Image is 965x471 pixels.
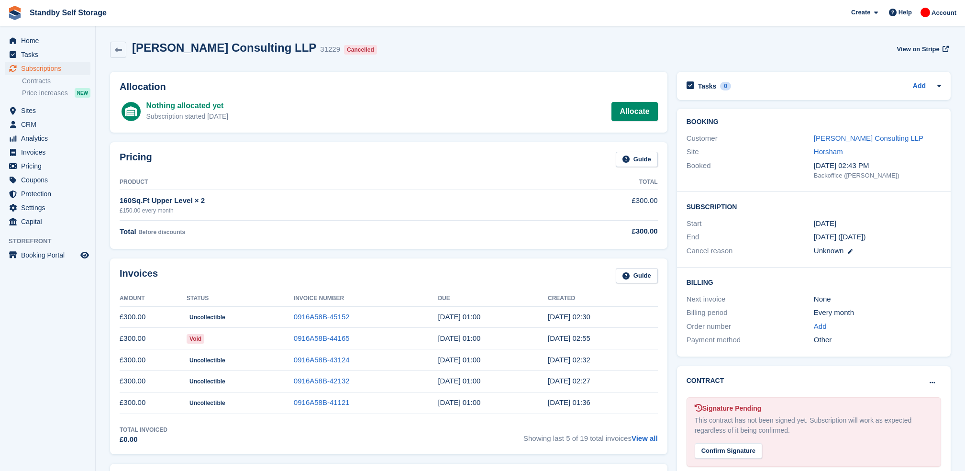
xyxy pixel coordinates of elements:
[138,229,185,235] span: Before discounts
[120,152,152,168] h2: Pricing
[687,294,814,305] div: Next invoice
[913,81,926,92] a: Add
[146,100,229,112] div: Nothing allocated yet
[21,34,78,47] span: Home
[695,443,762,459] div: Confirm Signature
[687,321,814,332] div: Order number
[22,88,90,98] a: Price increases NEW
[21,146,78,159] span: Invoices
[893,41,951,57] a: View on Stripe
[26,5,111,21] a: Standby Self Storage
[120,291,187,306] th: Amount
[294,313,350,321] a: 0916A58B-45152
[438,334,480,342] time: 2025-07-02 00:00:00 UTC
[294,291,438,306] th: Invoice Number
[438,313,480,321] time: 2025-08-02 00:00:00 UTC
[814,171,941,180] div: Backoffice ([PERSON_NAME])
[21,159,78,173] span: Pricing
[687,133,814,144] div: Customer
[5,159,90,173] a: menu
[814,233,866,241] span: [DATE] ([DATE])
[814,307,941,318] div: Every month
[187,291,294,306] th: Status
[5,132,90,145] a: menu
[532,175,658,190] th: Total
[5,201,90,214] a: menu
[21,62,78,75] span: Subscriptions
[687,246,814,257] div: Cancel reason
[120,206,532,215] div: £150.00 every month
[344,45,377,55] div: Cancelled
[548,398,590,406] time: 2025-04-01 00:36:25 UTC
[687,202,941,211] h2: Subscription
[687,160,814,180] div: Booked
[120,328,187,349] td: £300.00
[21,104,78,117] span: Sites
[695,415,933,436] div: This contract has not been signed yet. Subscription will work as expected regardless of it being ...
[21,248,78,262] span: Booking Portal
[687,118,941,126] h2: Booking
[146,112,229,122] div: Subscription started [DATE]
[5,104,90,117] a: menu
[814,134,923,142] a: [PERSON_NAME] Consulting LLP
[532,226,658,237] div: £300.00
[5,215,90,228] a: menu
[5,62,90,75] a: menu
[687,146,814,157] div: Site
[21,173,78,187] span: Coupons
[814,294,941,305] div: None
[632,434,658,442] a: View all
[120,349,187,371] td: £300.00
[21,132,78,145] span: Analytics
[8,6,22,20] img: stora-icon-8386f47178a22dfd0bd8f6a31ec36ba5ce8667c1dd55bd0f319d3a0aa187defe.svg
[120,434,167,445] div: £0.00
[698,82,717,90] h2: Tasks
[898,8,912,17] span: Help
[21,201,78,214] span: Settings
[5,248,90,262] a: menu
[294,398,350,406] a: 0916A58B-41121
[187,377,228,386] span: Uncollectible
[187,398,228,408] span: Uncollectible
[5,48,90,61] a: menu
[687,218,814,229] div: Start
[814,247,844,255] span: Unknown
[616,152,658,168] a: Guide
[687,307,814,318] div: Billing period
[22,77,90,86] a: Contracts
[921,8,930,17] img: Aaron Winter
[687,232,814,243] div: End
[814,160,941,171] div: [DATE] 02:43 PM
[720,82,731,90] div: 0
[120,426,167,434] div: Total Invoiced
[120,370,187,392] td: £300.00
[79,249,90,261] a: Preview store
[75,88,90,98] div: NEW
[814,335,941,346] div: Other
[120,227,136,235] span: Total
[22,89,68,98] span: Price increases
[294,377,350,385] a: 0916A58B-42132
[695,404,933,414] div: Signature Pending
[548,313,590,321] time: 2025-08-01 01:30:06 UTC
[5,118,90,131] a: menu
[120,306,187,328] td: £300.00
[532,190,658,220] td: £300.00
[320,44,340,55] div: 31229
[120,268,158,284] h2: Invoices
[21,48,78,61] span: Tasks
[187,334,204,344] span: Void
[851,8,870,17] span: Create
[294,356,350,364] a: 0916A58B-43124
[120,195,532,206] div: 160Sq.Ft Upper Level × 2
[120,175,532,190] th: Product
[548,356,590,364] time: 2025-06-01 01:32:10 UTC
[9,236,95,246] span: Storefront
[687,376,724,386] h2: Contract
[548,334,590,342] time: 2025-07-01 01:55:41 UTC
[21,187,78,201] span: Protection
[611,102,657,121] a: Allocate
[21,215,78,228] span: Capital
[548,377,590,385] time: 2025-05-01 01:27:14 UTC
[814,218,836,229] time: 2024-02-01 00:00:00 UTC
